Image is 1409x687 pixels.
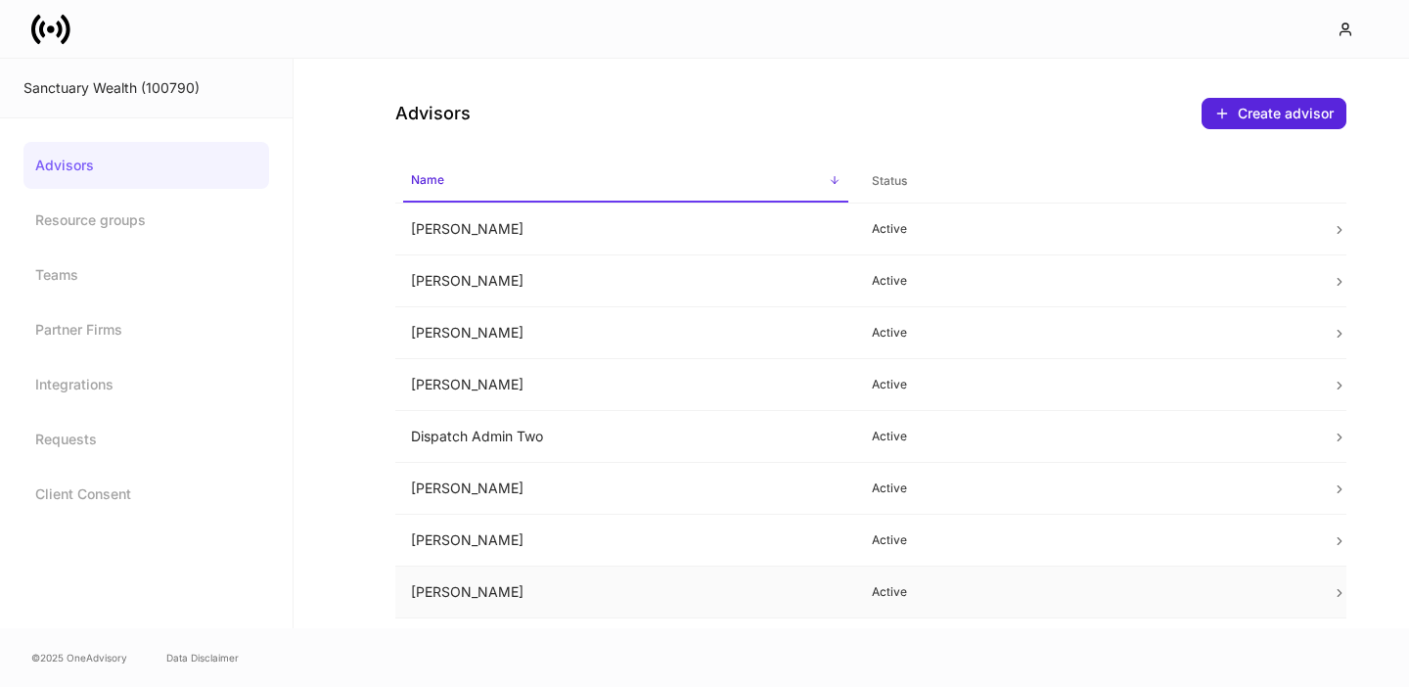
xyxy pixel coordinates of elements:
[864,161,1309,202] span: Status
[166,650,239,665] a: Data Disclaimer
[23,416,269,463] a: Requests
[872,273,1301,289] p: Active
[403,160,848,203] span: Name
[23,306,269,353] a: Partner Firms
[23,252,269,298] a: Teams
[23,142,269,189] a: Advisors
[23,471,269,518] a: Client Consent
[395,463,856,515] td: [PERSON_NAME]
[395,567,856,618] td: [PERSON_NAME]
[23,197,269,244] a: Resource groups
[395,102,471,125] h4: Advisors
[395,411,856,463] td: Dispatch Admin Two
[1214,106,1334,121] div: Create advisor
[872,584,1301,600] p: Active
[872,377,1301,392] p: Active
[395,255,856,307] td: [PERSON_NAME]
[395,515,856,567] td: [PERSON_NAME]
[872,532,1301,548] p: Active
[1202,98,1346,129] button: Create advisor
[872,429,1301,444] p: Active
[23,78,269,98] div: Sanctuary Wealth (100790)
[872,221,1301,237] p: Active
[395,359,856,411] td: [PERSON_NAME]
[31,650,127,665] span: © 2025 OneAdvisory
[395,204,856,255] td: [PERSON_NAME]
[872,481,1301,496] p: Active
[411,170,444,189] h6: Name
[395,618,856,670] td: [PERSON_NAME]
[872,171,907,190] h6: Status
[872,325,1301,341] p: Active
[395,307,856,359] td: [PERSON_NAME]
[23,361,269,408] a: Integrations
